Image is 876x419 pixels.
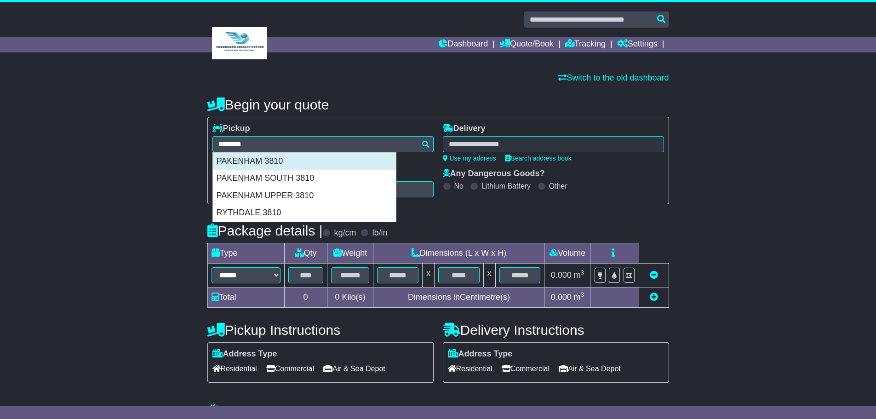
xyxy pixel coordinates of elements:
label: Any Dangerous Goods? [443,169,545,179]
a: Remove this item [650,270,658,280]
span: 0.000 [551,270,572,280]
a: Add new item [650,293,658,302]
a: Search address book [505,155,572,162]
a: Tracking [565,37,606,52]
label: Other [549,182,567,190]
label: No [454,182,464,190]
a: Dashboard [439,37,488,52]
span: 0 [335,293,339,302]
label: lb/in [372,228,387,238]
label: Pickup [212,124,250,134]
a: Use my address [443,155,496,162]
label: Address Type [448,349,513,359]
span: m [574,270,584,280]
h4: Begin your quote [207,97,669,112]
label: kg/cm [334,228,356,238]
div: PAKENHAM SOUTH 3810 [213,170,396,187]
h4: Delivery Instructions [443,322,669,338]
h4: Pickup Instructions [207,322,434,338]
div: PAKENHAM 3810 [213,153,396,170]
td: Volume [544,243,590,264]
h4: Package details | [207,223,323,238]
span: m [574,293,584,302]
span: Residential [448,362,492,376]
td: Kilo(s) [327,287,373,308]
span: Commercial [502,362,550,376]
span: 0.000 [551,293,572,302]
typeahead: Please provide city [212,136,434,152]
a: Quote/Book [499,37,554,52]
div: RYTHDALE 3810 [213,204,396,222]
td: Dimensions in Centimetre(s) [373,287,544,308]
span: Air & Sea Depot [559,362,621,376]
sup: 3 [581,291,584,298]
a: Switch to the old dashboard [558,73,669,82]
td: Dimensions (L x W x H) [373,243,544,264]
td: 0 [284,287,327,308]
h4: Warranty & Insurance [207,403,669,419]
span: Air & Sea Depot [323,362,385,376]
td: x [423,264,435,287]
span: Residential [212,362,257,376]
label: Delivery [443,124,486,134]
td: Type [207,243,284,264]
label: Address Type [212,349,277,359]
td: x [483,264,495,287]
td: Qty [284,243,327,264]
span: Commercial [266,362,314,376]
td: Weight [327,243,373,264]
a: Settings [617,37,658,52]
td: Total [207,287,284,308]
div: PAKENHAM UPPER 3810 [213,187,396,205]
label: Lithium Battery [481,182,531,190]
sup: 3 [581,269,584,276]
